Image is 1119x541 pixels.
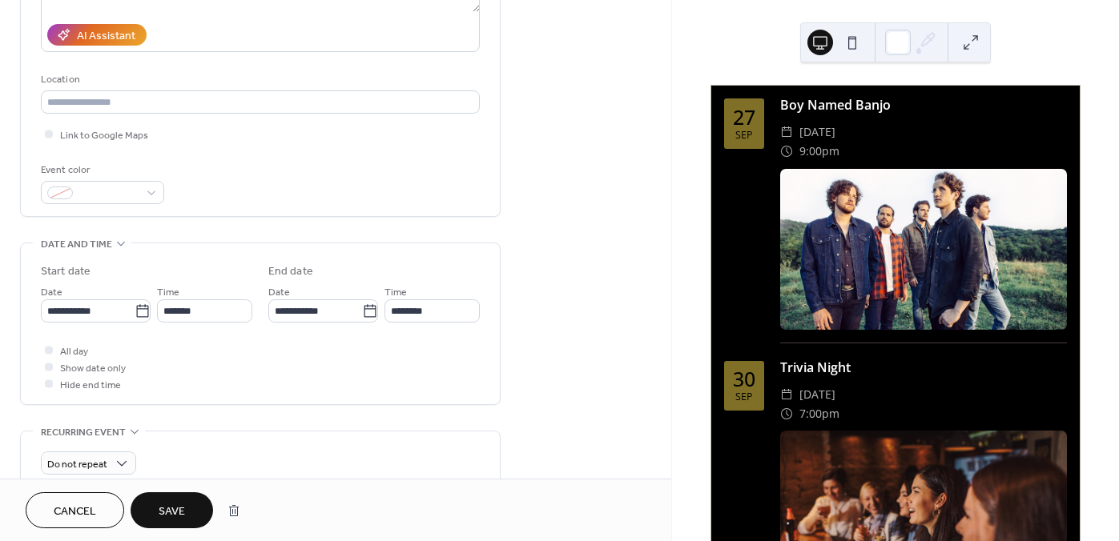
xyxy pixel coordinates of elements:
div: Start date [41,263,91,280]
button: Save [131,492,213,528]
span: 7:00pm [799,404,839,423]
div: End date [268,263,313,280]
span: Show date only [60,360,126,377]
span: Recurring event [41,424,126,441]
div: Trivia Night [780,358,1067,377]
div: Sep [735,392,753,403]
button: Cancel [26,492,124,528]
span: All day [60,343,88,360]
span: Do not repeat [47,455,107,474]
span: Date [41,284,62,301]
span: [DATE] [799,122,835,142]
div: ​ [780,122,793,142]
div: ​ [780,142,793,161]
span: Link to Google Maps [60,127,148,144]
div: 30 [733,369,755,389]
div: ​ [780,404,793,423]
span: Date and time [41,236,112,253]
span: Time [157,284,179,301]
div: AI Assistant [77,28,135,45]
span: 9:00pm [799,142,839,161]
span: Cancel [54,503,96,520]
span: Hide end time [60,377,121,394]
div: 27 [733,107,755,127]
div: Location [41,71,477,88]
div: Boy Named Banjo [780,95,1067,114]
button: AI Assistant [47,24,147,46]
span: Time [384,284,407,301]
img: img_NHhRMxuKodavbEh3N4Cws.800px.png [780,169,1067,330]
div: ​ [780,385,793,404]
div: Sep [735,130,753,141]
span: [DATE] [799,385,835,404]
span: Save [159,503,185,520]
span: Date [268,284,290,301]
div: Event color [41,162,161,178]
